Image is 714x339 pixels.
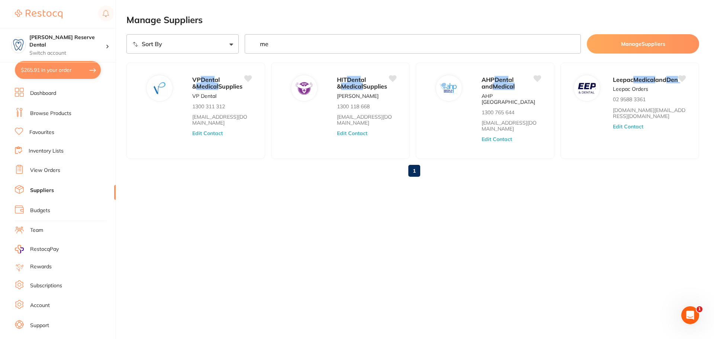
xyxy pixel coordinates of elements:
[30,187,54,194] a: Suppliers
[30,90,56,97] a: Dashboard
[482,76,495,83] span: AHP
[482,136,512,142] button: Edit Contact
[482,76,514,90] span: al and
[613,86,648,92] p: Leepac Orders
[30,246,59,253] span: RestocqPay
[15,245,24,253] img: RestocqPay
[29,34,106,48] h4: Logan Reserve Dental
[295,79,313,97] img: HIT Dental & Medical Supplies
[666,76,680,83] em: Dent
[192,76,220,90] span: al &
[337,76,366,90] span: al &
[30,282,62,290] a: Subscriptions
[30,263,52,271] a: Rewards
[495,76,508,83] em: Dent
[613,124,643,129] button: Edit Contact
[192,114,252,126] a: [EMAIL_ADDRESS][DOMAIN_NAME]
[192,76,201,83] span: VP
[30,167,60,174] a: View Orders
[482,93,541,105] p: AHP [GEOGRAPHIC_DATA]
[15,6,62,23] a: Restocq Logo
[15,61,101,79] button: $265.91 in your order
[408,163,420,178] a: 1
[337,93,379,99] p: [PERSON_NAME]
[578,79,596,97] img: Leepac Medical and Dental
[30,322,49,329] a: Support
[192,130,223,136] button: Edit Contact
[201,76,215,83] em: Dent
[218,83,242,90] span: Supplies
[482,109,514,115] p: 1300 765 644
[29,147,64,155] a: Inventory Lists
[697,306,702,312] span: 1
[12,38,25,52] img: Logan Reserve Dental
[29,49,106,57] p: Switch account
[655,76,666,83] span: and
[482,120,541,132] a: [EMAIL_ADDRESS][DOMAIN_NAME]
[347,76,361,83] em: Dent
[363,83,387,90] span: Supplies
[587,34,699,54] button: ManageSuppliers
[337,76,347,83] span: HIT
[493,83,515,90] em: Medical
[613,96,646,102] p: 02 9588 3361
[126,15,699,25] h2: Manage Suppliers
[30,110,71,117] a: Browse Products
[681,306,699,324] iframe: Intercom live chat
[196,83,218,90] em: Medical
[151,79,168,97] img: VP Dental & Medical Supplies
[30,207,50,214] a: Budgets
[440,79,458,97] img: AHP Dental and Medical
[30,227,43,234] a: Team
[245,34,581,54] input: Search Suppliers
[633,76,655,83] em: Medical
[15,245,59,253] a: RestocqPay
[15,10,62,19] img: Restocq Logo
[337,130,367,136] button: Edit Contact
[192,93,216,99] p: VP Dental
[337,114,396,126] a: [EMAIL_ADDRESS][DOMAIN_NAME]
[337,103,370,109] p: 1300 118 668
[30,302,50,309] a: Account
[341,83,363,90] em: Medical
[192,103,225,109] p: 1300 311 312
[29,129,54,136] a: Favourites
[613,76,633,83] span: Leepac
[613,107,685,119] a: [DOMAIN_NAME][EMAIL_ADDRESS][DOMAIN_NAME]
